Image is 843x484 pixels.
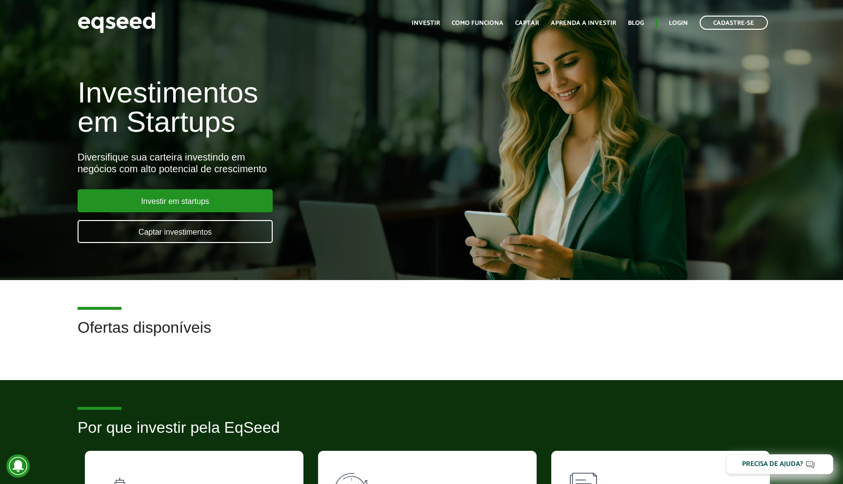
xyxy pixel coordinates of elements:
[78,78,484,137] h1: Investimentos em Startups
[78,319,765,351] h2: Ofertas disponíveis
[700,16,768,30] a: Cadastre-se
[452,20,503,26] a: Como funciona
[412,20,440,26] a: Investir
[78,419,765,451] h2: Por que investir pela EqSeed
[628,20,644,26] a: Blog
[551,20,616,26] a: Aprenda a investir
[78,151,484,175] div: Diversifique sua carteira investindo em negócios com alto potencial de crescimento
[669,20,688,26] a: Login
[515,20,539,26] a: Captar
[78,10,156,36] img: EqSeed
[78,189,273,212] a: Investir em startups
[78,220,273,243] a: Captar investimentos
